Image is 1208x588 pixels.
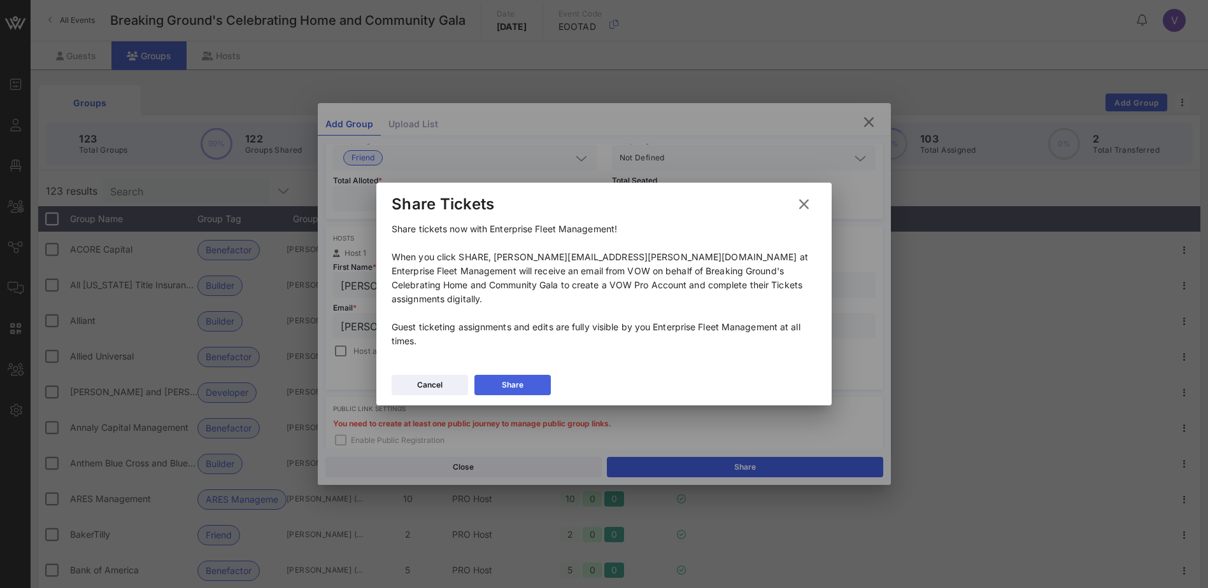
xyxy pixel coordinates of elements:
[474,375,551,395] button: Share
[392,222,816,348] p: Share tickets now with Enterprise Fleet Management! When you click SHARE, [PERSON_NAME][EMAIL_ADD...
[417,379,443,391] div: Cancel
[502,379,523,391] div: Share
[392,375,468,395] button: Cancel
[392,195,494,214] div: Share Tickets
